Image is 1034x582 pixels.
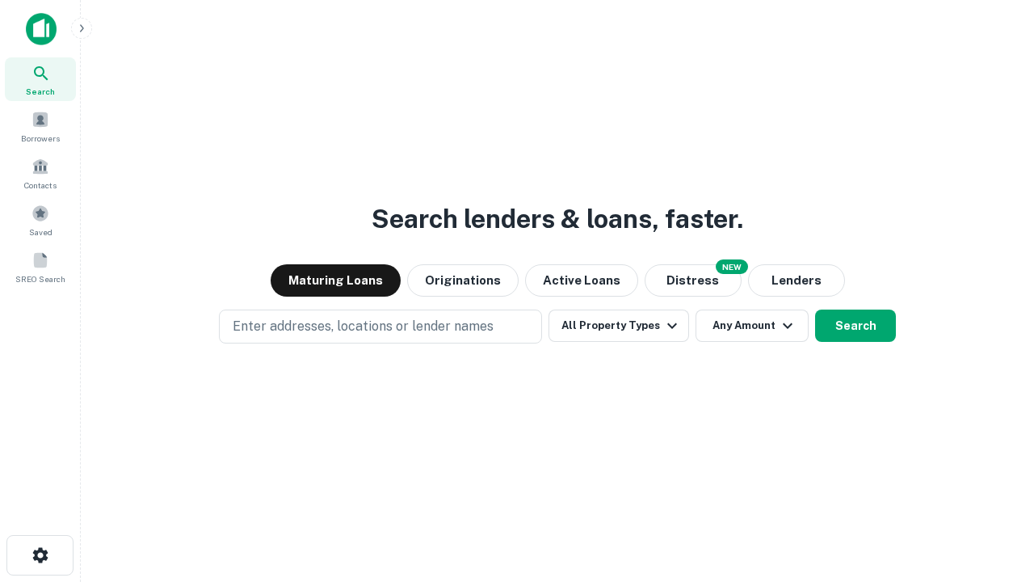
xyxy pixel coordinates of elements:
[407,264,519,297] button: Originations
[271,264,401,297] button: Maturing Loans
[21,132,60,145] span: Borrowers
[372,200,743,238] h3: Search lenders & loans, faster.
[696,310,809,342] button: Any Amount
[815,310,896,342] button: Search
[953,453,1034,530] iframe: Chat Widget
[24,179,57,192] span: Contacts
[219,310,542,344] button: Enter addresses, locations or lender names
[716,259,748,274] div: NEW
[549,310,689,342] button: All Property Types
[26,85,55,98] span: Search
[26,13,57,45] img: capitalize-icon.png
[5,151,76,195] a: Contacts
[525,264,638,297] button: Active Loans
[5,104,76,148] a: Borrowers
[645,264,742,297] button: Search distressed loans with lien and other non-mortgage details.
[5,245,76,289] a: SREO Search
[5,198,76,242] a: Saved
[15,272,65,285] span: SREO Search
[233,317,494,336] p: Enter addresses, locations or lender names
[5,57,76,101] a: Search
[29,226,53,238] span: Saved
[748,264,845,297] button: Lenders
